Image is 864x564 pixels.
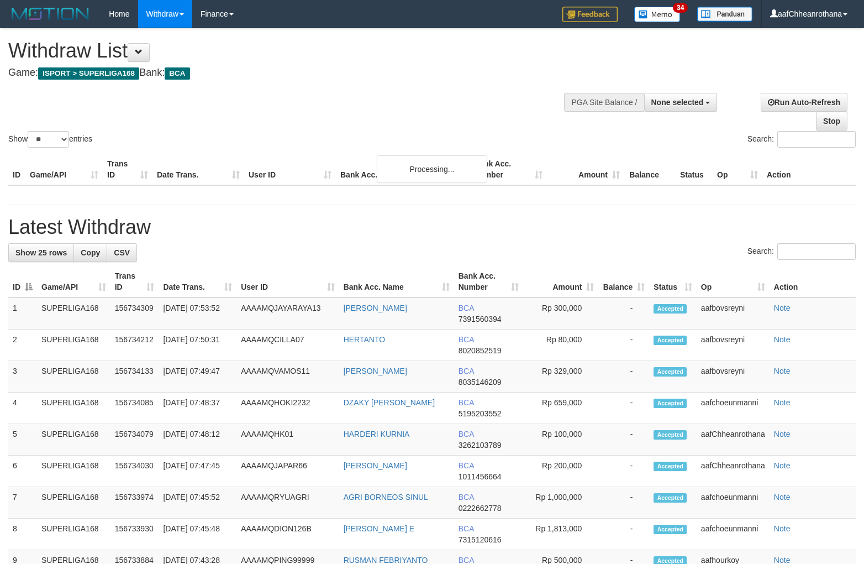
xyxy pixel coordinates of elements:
td: aafbovsreyni [697,330,770,361]
td: Rp 200,000 [523,456,598,487]
td: aafchoeunmanni [697,393,770,424]
td: 6 [8,456,37,487]
td: 8 [8,519,37,550]
span: BCA [459,430,474,438]
td: AAAAMQDION126B [236,519,339,550]
td: [DATE] 07:45:48 [159,519,236,550]
span: Accepted [654,462,687,471]
a: DZAKY [PERSON_NAME] [344,398,435,407]
span: Accepted [654,525,687,534]
td: 156733930 [110,519,159,550]
span: Copy [81,248,100,257]
th: Balance [624,154,676,185]
a: AGRI BORNEOS SINUL [344,493,428,502]
th: Status [676,154,713,185]
th: User ID [244,154,336,185]
td: aafchoeunmanni [697,519,770,550]
input: Search: [777,131,856,148]
td: - [598,487,649,519]
span: BCA [459,335,474,344]
a: [PERSON_NAME] [344,367,407,375]
span: ISPORT > SUPERLIGA168 [38,67,139,80]
td: 3 [8,361,37,393]
th: Date Trans. [152,154,244,185]
span: Copy 0222662778 to clipboard [459,504,502,513]
td: 156734133 [110,361,159,393]
td: SUPERLIGA168 [37,361,110,393]
span: Accepted [654,304,687,314]
a: Note [774,524,791,533]
th: Bank Acc. Number: activate to sort column ascending [454,266,524,297]
a: Note [774,430,791,438]
td: 156734309 [110,297,159,330]
span: CSV [114,248,130,257]
th: Status: activate to sort column ascending [649,266,697,297]
th: Date Trans.: activate to sort column ascending [159,266,236,297]
a: Note [774,304,791,312]
img: Button%20Memo.svg [634,7,681,22]
span: Copy 1011456664 to clipboard [459,472,502,481]
a: CSV [107,243,137,262]
span: Accepted [654,430,687,440]
th: Balance: activate to sort column ascending [598,266,649,297]
th: Amount: activate to sort column ascending [523,266,598,297]
th: Op: activate to sort column ascending [697,266,770,297]
td: [DATE] 07:48:12 [159,424,236,456]
span: 34 [673,3,688,13]
td: Rp 80,000 [523,330,598,361]
th: User ID: activate to sort column ascending [236,266,339,297]
td: AAAAMQHOKI2232 [236,393,339,424]
a: Copy [73,243,107,262]
td: - [598,297,649,330]
td: 7 [8,487,37,519]
th: ID [8,154,25,185]
td: AAAAMQCILLA07 [236,330,339,361]
a: Show 25 rows [8,243,74,262]
span: BCA [459,398,474,407]
a: [PERSON_NAME] [344,461,407,470]
td: Rp 329,000 [523,361,598,393]
td: 156733974 [110,487,159,519]
label: Search: [747,131,856,148]
td: Rp 300,000 [523,297,598,330]
td: [DATE] 07:47:45 [159,456,236,487]
td: - [598,424,649,456]
td: 4 [8,393,37,424]
a: Note [774,398,791,407]
td: - [598,393,649,424]
span: Copy 8020852519 to clipboard [459,346,502,355]
a: Note [774,493,791,502]
th: Game/API [25,154,103,185]
td: Rp 659,000 [523,393,598,424]
a: HERTANTO [344,335,385,344]
td: [DATE] 07:49:47 [159,361,236,393]
td: AAAAMQRYUAGRI [236,487,339,519]
th: Bank Acc. Name: activate to sort column ascending [339,266,454,297]
label: Show entries [8,131,92,148]
img: MOTION_logo.png [8,6,92,22]
span: None selected [651,98,704,107]
td: [DATE] 07:53:52 [159,297,236,330]
td: aafbovsreyni [697,361,770,393]
span: BCA [459,524,474,533]
td: - [598,330,649,361]
th: ID: activate to sort column descending [8,266,37,297]
th: Bank Acc. Name [336,154,470,185]
button: None selected [644,93,718,112]
th: Trans ID: activate to sort column ascending [110,266,159,297]
th: Op [713,154,762,185]
td: SUPERLIGA168 [37,330,110,361]
td: Rp 100,000 [523,424,598,456]
span: Accepted [654,493,687,503]
span: Copy 5195203552 to clipboard [459,409,502,418]
td: SUPERLIGA168 [37,519,110,550]
td: AAAAMQJAPAR66 [236,456,339,487]
td: 156734030 [110,456,159,487]
span: Accepted [654,399,687,408]
a: Run Auto-Refresh [761,93,847,112]
h1: Latest Withdraw [8,216,856,238]
a: Note [774,461,791,470]
td: - [598,456,649,487]
th: Action [762,154,856,185]
td: SUPERLIGA168 [37,297,110,330]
